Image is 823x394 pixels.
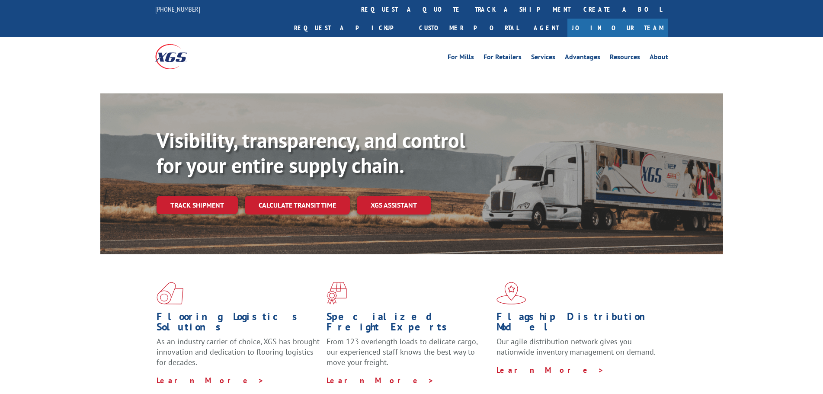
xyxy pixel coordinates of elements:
[650,54,668,63] a: About
[157,336,320,367] span: As an industry carrier of choice, XGS has brought innovation and dedication to flooring logistics...
[357,196,431,215] a: XGS ASSISTANT
[496,282,526,304] img: xgs-icon-flagship-distribution-model-red
[413,19,525,37] a: Customer Portal
[157,375,264,385] a: Learn More >
[157,196,238,214] a: Track shipment
[496,311,660,336] h1: Flagship Distribution Model
[448,54,474,63] a: For Mills
[525,19,567,37] a: Agent
[327,375,434,385] a: Learn More >
[496,365,604,375] a: Learn More >
[496,336,656,357] span: Our agile distribution network gives you nationwide inventory management on demand.
[155,5,200,13] a: [PHONE_NUMBER]
[531,54,555,63] a: Services
[567,19,668,37] a: Join Our Team
[327,282,347,304] img: xgs-icon-focused-on-flooring-red
[327,311,490,336] h1: Specialized Freight Experts
[484,54,522,63] a: For Retailers
[157,311,320,336] h1: Flooring Logistics Solutions
[288,19,413,37] a: Request a pickup
[245,196,350,215] a: Calculate transit time
[610,54,640,63] a: Resources
[157,282,183,304] img: xgs-icon-total-supply-chain-intelligence-red
[327,336,490,375] p: From 123 overlength loads to delicate cargo, our experienced staff knows the best way to move you...
[157,127,465,179] b: Visibility, transparency, and control for your entire supply chain.
[565,54,600,63] a: Advantages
